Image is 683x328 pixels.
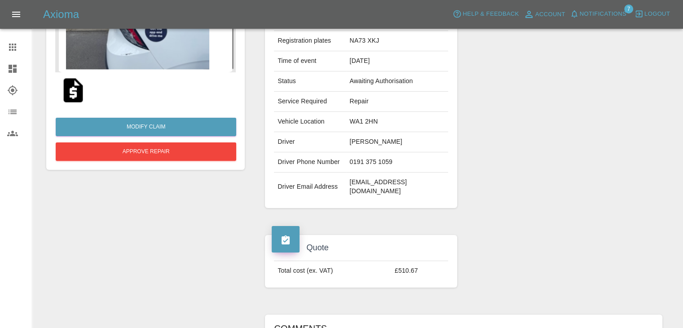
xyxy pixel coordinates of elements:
[346,152,448,173] td: 0191 375 1059
[274,92,346,112] td: Service Required
[346,92,448,112] td: Repair
[624,4,633,13] span: 7
[535,9,565,20] span: Account
[274,31,346,51] td: Registration plates
[56,118,236,136] a: Modify Claim
[391,261,448,281] td: £510.67
[346,112,448,132] td: WA1 2HN
[274,261,391,281] td: Total cost (ex. VAT)
[274,173,346,201] td: Driver Email Address
[644,9,670,19] span: Logout
[59,76,88,105] img: original/88465768-cc36-4fbe-b2ae-62abdf3169f3
[568,7,629,21] button: Notifications
[274,51,346,71] td: Time of event
[521,7,568,22] a: Account
[463,9,519,19] span: Help & Feedback
[56,142,236,161] button: Approve Repair
[580,9,626,19] span: Notifications
[274,152,346,173] td: Driver Phone Number
[346,132,448,152] td: [PERSON_NAME]
[274,132,346,152] td: Driver
[632,7,672,21] button: Logout
[346,173,448,201] td: [EMAIL_ADDRESS][DOMAIN_NAME]
[346,51,448,71] td: [DATE]
[274,112,346,132] td: Vehicle Location
[5,4,27,25] button: Open drawer
[346,71,448,92] td: Awaiting Authorisation
[43,7,79,22] h5: Axioma
[272,242,450,254] h4: Quote
[346,31,448,51] td: NA73 XKJ
[274,71,346,92] td: Status
[450,7,521,21] button: Help & Feedback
